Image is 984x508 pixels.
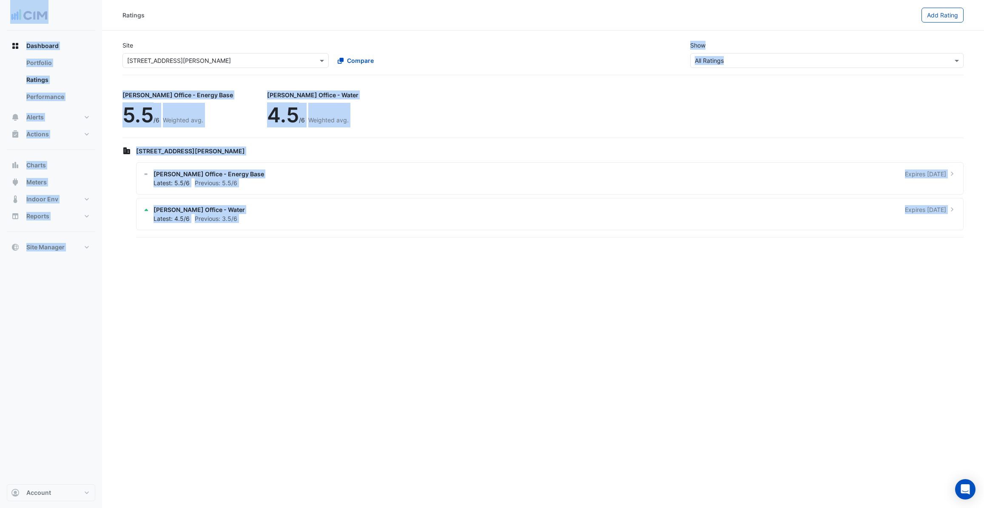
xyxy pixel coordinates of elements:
[7,126,95,143] button: Actions
[26,212,49,220] span: Reports
[26,42,59,50] span: Dashboard
[7,239,95,256] button: Site Manager
[20,71,95,88] a: Ratings
[7,54,95,109] div: Dashboard
[122,11,145,20] div: Ratings
[20,88,95,105] a: Performance
[7,109,95,126] button: Alerts
[26,178,47,186] span: Meters
[267,102,299,127] span: 4.5
[905,169,946,178] span: Expires [DATE]
[195,179,237,186] span: Previous: 5.5/6
[136,147,245,155] span: [STREET_ADDRESS][PERSON_NAME]
[955,479,975,500] div: Open Intercom Messenger
[332,53,379,68] button: Compare
[11,161,20,169] app-icon: Charts
[921,8,964,23] button: Add Rating
[7,174,95,191] button: Meters
[26,195,58,203] span: Indoor Env
[154,215,190,222] span: Latest: 4.5/6
[7,208,95,225] button: Reports
[7,191,95,208] button: Indoor Env
[122,41,133,50] label: Site
[154,205,245,214] span: [PERSON_NAME] Office - Water
[26,243,65,251] span: Site Manager
[26,113,44,121] span: Alerts
[163,116,203,124] span: Weighted avg.
[26,488,51,497] span: Account
[26,130,49,138] span: Actions
[347,56,374,65] span: Compare
[7,484,95,501] button: Account
[11,178,20,186] app-icon: Meters
[7,157,95,174] button: Charts
[195,215,237,222] span: Previous: 3.5/6
[11,42,20,50] app-icon: Dashboard
[690,41,705,50] label: Show
[26,161,46,169] span: Charts
[299,116,305,124] span: /6
[7,37,95,54] button: Dashboard
[20,54,95,71] a: Portfolio
[11,243,20,251] app-icon: Site Manager
[11,212,20,220] app-icon: Reports
[154,179,190,186] span: Latest: 5.5/6
[267,90,358,99] div: [PERSON_NAME] Office - Water
[122,90,233,99] div: [PERSON_NAME] Office - Energy Base
[905,205,946,214] span: Expires [DATE]
[122,102,154,127] span: 5.5
[927,11,958,19] span: Add Rating
[154,116,159,124] span: /6
[11,195,20,203] app-icon: Indoor Env
[11,113,20,121] app-icon: Alerts
[308,116,349,124] span: Weighted avg.
[11,130,20,138] app-icon: Actions
[10,7,48,24] img: Company Logo
[154,169,264,178] span: [PERSON_NAME] Office - Energy Base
